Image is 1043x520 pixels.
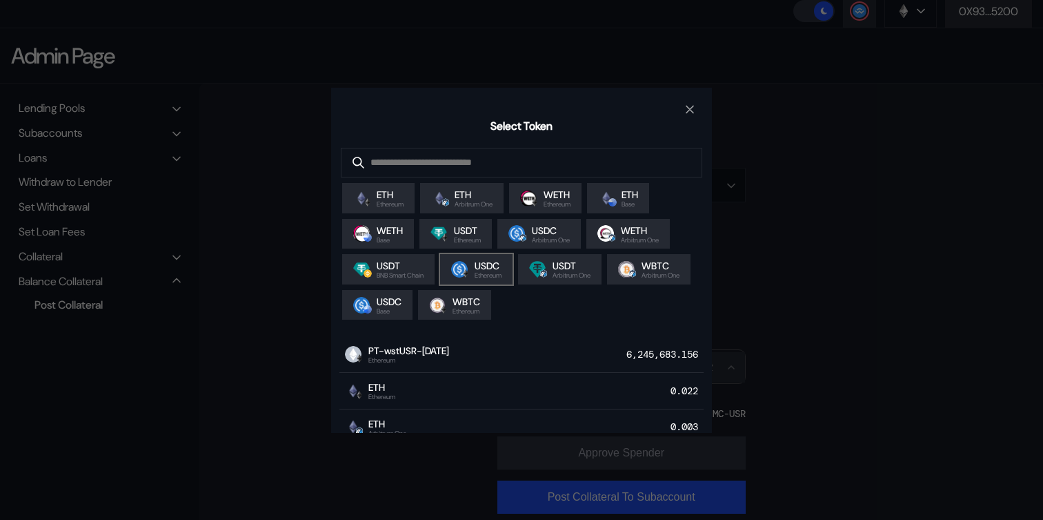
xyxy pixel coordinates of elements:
span: ETH [368,418,406,430]
img: svg+xml,%3c [364,198,372,206]
span: Arbitrum One [553,272,590,279]
span: WBTC [453,296,480,308]
span: Ethereum [475,272,501,279]
span: ETH [622,189,638,201]
img: ethereum.png [431,190,448,206]
img: arbitrum-Dowo5cUs.svg [519,233,527,242]
img: usdc.png [353,297,370,314]
img: svg+xml,%3c [461,269,470,278]
span: BNB Smart Chain [377,272,424,279]
span: Ethereum [377,201,404,208]
button: close modal [679,99,701,121]
span: ETH [455,189,493,201]
img: svg+xml,%3c [441,233,449,242]
img: svg+xml,%3c [364,269,372,278]
span: WETH [377,224,403,237]
span: USDT [454,224,481,237]
img: arbitrum-Dowo5cUs.svg [628,269,637,278]
img: empty-token.png [345,346,361,363]
img: arbitrum-Dowo5cUs.svg [539,269,548,278]
span: Ethereum [453,308,480,315]
img: ethereum.png [353,190,370,206]
img: base-BpWWO12p.svg [608,198,617,206]
img: wbtc.png [618,261,635,278]
span: Base [377,308,401,315]
span: Ethereum [368,357,449,364]
span: Arbitrum One [642,272,679,279]
span: WBTC [642,260,679,272]
img: usdc.png [451,261,468,278]
img: weth.png [520,190,537,206]
img: arbitrum-Dowo5cUs.svg [608,233,616,242]
img: usdc.png [508,225,525,242]
span: Arbitrum One [621,237,659,244]
span: Base [622,201,638,208]
img: weth.png [353,225,370,242]
img: svg+xml,%3c [355,354,364,363]
img: ethereum.png [598,190,615,206]
span: Arbitrum One [455,201,493,208]
span: Ethereum [454,237,481,244]
img: arbitrum-Dowo5cUs.svg [441,198,450,206]
h2: Select Token [490,119,553,133]
span: USDC [532,224,570,237]
img: base-BpWWO12p.svg [364,305,372,314]
img: svg+xml,%3c [355,391,364,399]
span: USDT [553,260,590,272]
span: USDC [377,296,401,308]
span: Ethereum [544,201,570,208]
img: ethereum.png [345,383,361,399]
div: 6,245,683.156 [626,345,704,364]
span: PT-wstUSR-[DATE] [368,345,449,357]
img: USDT.png [353,261,370,278]
span: USDC [475,260,501,272]
img: svg+xml,%3c [530,198,539,206]
div: 0.022 [670,381,704,401]
img: wrapped_bitcoin_wbtc.png [429,297,446,314]
span: USDT [377,260,424,272]
img: arbitrum-Dowo5cUs.svg [355,427,364,435]
img: WETH.PNG [597,225,614,242]
span: ETH [377,189,404,201]
img: base-BpWWO12p.svg [364,233,372,242]
span: WETH [621,224,659,237]
span: WETH [544,189,570,201]
img: Tether.png [430,225,447,242]
span: ETH [368,381,395,394]
span: Arbitrum One [368,430,406,437]
div: 0.003 [670,418,704,437]
span: Arbitrum One [532,237,570,244]
span: Base [377,237,403,244]
span: Ethereum [368,394,395,401]
img: ethereum.png [345,418,361,435]
img: logo.png [529,261,546,278]
img: svg+xml,%3c [439,305,448,314]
